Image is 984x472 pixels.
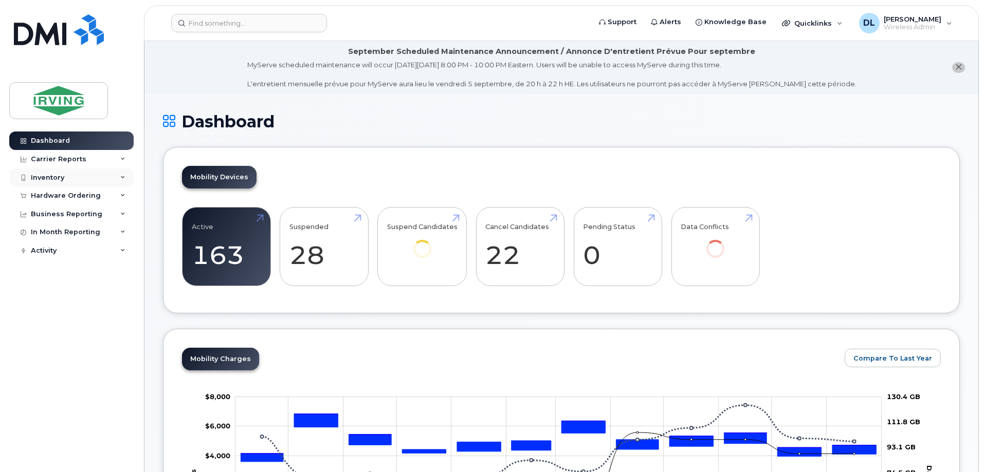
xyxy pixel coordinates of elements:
[887,417,920,425] tspan: 111.8 GB
[845,349,941,367] button: Compare To Last Year
[205,451,230,459] tspan: $4,000
[583,213,652,280] a: Pending Status 0
[853,353,932,363] span: Compare To Last Year
[241,413,876,461] g: HST
[205,392,230,400] tspan: $8,000
[887,443,916,451] tspan: 93.1 GB
[192,213,261,280] a: Active 163
[205,392,230,400] g: $0
[952,62,965,73] button: close notification
[163,112,960,130] h1: Dashboard
[348,46,755,57] div: September Scheduled Maintenance Announcement / Annonce D'entretient Prévue Pour septembre
[387,213,458,272] a: Suspend Candidates
[681,213,750,272] a: Data Conflicts
[182,166,257,188] a: Mobility Devices
[205,422,230,430] g: $0
[289,213,359,280] a: Suspended 28
[205,451,230,459] g: $0
[205,422,230,430] tspan: $6,000
[247,60,857,89] div: MyServe scheduled maintenance will occur [DATE][DATE] 8:00 PM - 10:00 PM Eastern. Users will be u...
[485,213,555,280] a: Cancel Candidates 22
[182,348,259,370] a: Mobility Charges
[887,392,920,400] tspan: 130.4 GB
